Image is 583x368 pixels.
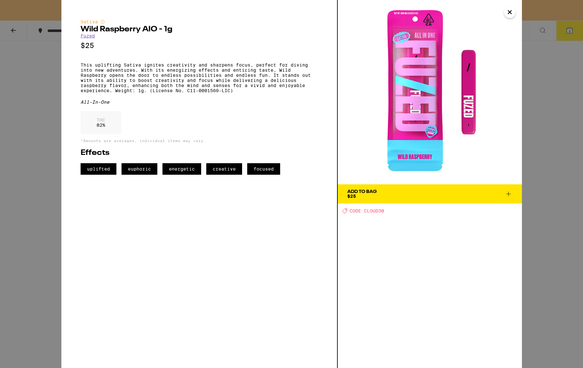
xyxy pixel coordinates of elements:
span: energetic [162,163,201,175]
span: creative [206,163,242,175]
p: $25 [81,42,318,50]
button: Add To Bag$25 [338,184,522,204]
p: This uplifting Sativa ignites creativity and sharpens focus, perfect for diving into new adventur... [81,62,318,93]
div: Add To Bag [347,189,377,194]
div: All-In-One [81,100,318,105]
div: 82 % [81,111,121,134]
span: Hi. Need any help? [4,4,46,10]
span: focused [247,163,280,175]
span: $25 [347,194,356,199]
button: Close [504,6,516,18]
h2: Wild Raspberry AIO - 1g [81,26,318,33]
div: Sativa [81,19,318,24]
a: Fuzed [81,33,95,38]
p: *Amounts are averages, individual items may vary. [81,139,318,143]
span: CODE CLOUD30 [350,208,384,213]
h2: Effects [81,149,318,157]
img: sativaColor.svg [100,19,105,24]
span: euphoric [122,163,157,175]
span: uplifted [81,163,116,175]
p: THC [97,117,105,123]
